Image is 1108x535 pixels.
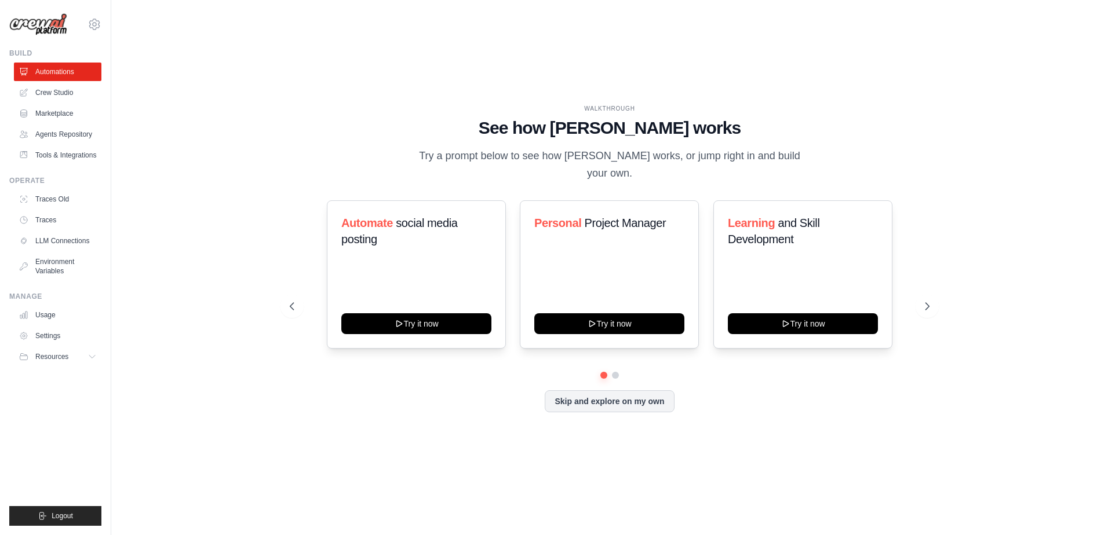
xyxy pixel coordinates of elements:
a: Automations [14,63,101,81]
div: WALKTHROUGH [290,104,930,113]
div: Build [9,49,101,58]
button: Resources [14,347,101,366]
span: Logout [52,511,73,521]
span: Automate [341,217,393,229]
div: Manage [9,292,101,301]
button: Skip and explore on my own [545,390,674,412]
a: Tools & Integrations [14,146,101,164]
a: Usage [14,306,101,324]
button: Try it now [728,313,878,334]
a: Environment Variables [14,252,101,280]
button: Logout [9,506,101,526]
span: and Skill Development [728,217,819,245]
a: Agents Repository [14,125,101,144]
button: Try it now [341,313,491,334]
div: Operate [9,176,101,185]
iframe: Chat Widget [1050,479,1108,535]
button: Try it now [534,313,684,334]
span: social media posting [341,217,458,245]
a: LLM Connections [14,232,101,250]
a: Traces Old [14,190,101,208]
span: Project Manager [585,217,666,229]
img: Logo [9,13,67,36]
a: Crew Studio [14,83,101,102]
span: Learning [728,217,775,229]
span: Personal [534,217,581,229]
p: Try a prompt below to see how [PERSON_NAME] works, or jump right in and build your own. [415,148,804,182]
h1: See how [PERSON_NAME] works [290,118,930,138]
a: Marketplace [14,104,101,123]
span: Resources [35,352,68,361]
a: Traces [14,211,101,229]
a: Settings [14,327,101,345]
